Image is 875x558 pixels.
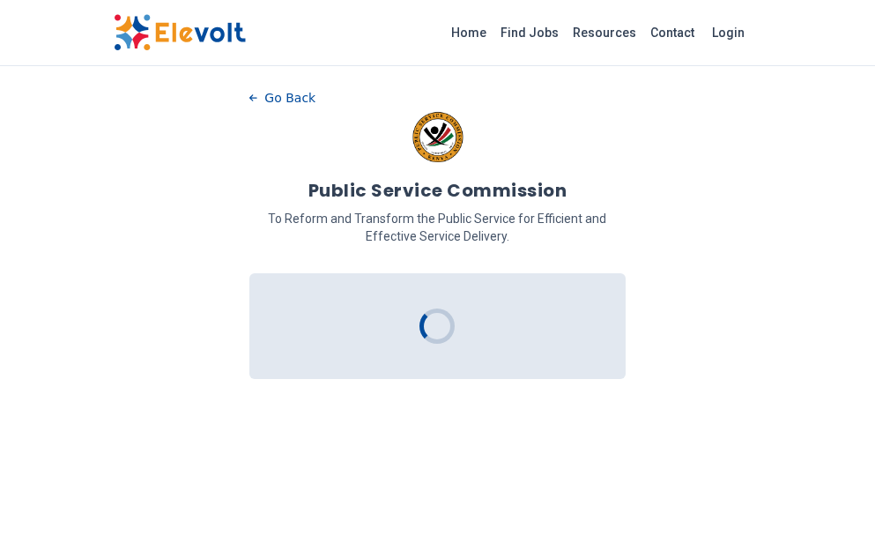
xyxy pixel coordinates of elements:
p: To Reform and Transform the Public Service for Efficient and Effective Service Delivery. [249,210,626,245]
div: Loading... [419,309,455,344]
button: Go Back [249,85,315,111]
img: Public Service Commission [411,111,465,164]
a: Resources [566,19,643,47]
a: Home [444,19,493,47]
a: Contact [643,19,701,47]
img: Elevolt [114,14,246,51]
a: Login [701,15,755,50]
h1: Public Service Commission [308,178,567,203]
a: Find Jobs [493,19,566,47]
